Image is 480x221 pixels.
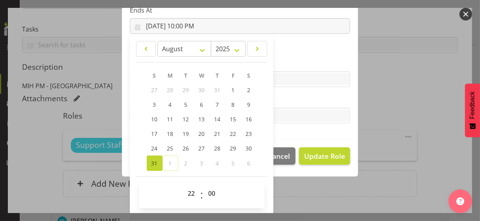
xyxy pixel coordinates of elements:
[216,160,219,167] span: 4
[162,141,178,156] a: 25
[185,160,188,167] span: 2
[200,160,203,167] span: 3
[169,101,172,108] span: 4
[241,112,257,126] a: 16
[214,86,221,94] span: 31
[178,112,194,126] a: 12
[194,141,210,156] a: 27
[194,112,210,126] a: 13
[246,115,252,123] span: 16
[130,18,350,34] input: Click to select...
[241,83,257,97] a: 2
[210,112,225,126] a: 14
[167,145,174,152] span: 25
[162,97,178,112] a: 4
[194,126,210,141] a: 20
[232,72,234,79] span: F
[465,84,480,137] button: Feedback - Show survey
[130,6,350,15] label: Ends At
[147,141,162,156] a: 24
[199,86,205,94] span: 30
[214,145,221,152] span: 28
[168,72,173,79] span: M
[151,145,158,152] span: 24
[214,115,221,123] span: 14
[153,101,156,108] span: 3
[232,101,235,108] span: 8
[194,97,210,112] a: 6
[183,145,189,152] span: 26
[216,72,219,79] span: T
[151,130,158,137] span: 17
[246,130,252,137] span: 23
[247,160,251,167] span: 6
[200,101,203,108] span: 6
[199,72,204,79] span: W
[225,126,241,141] a: 22
[247,101,251,108] span: 9
[147,97,162,112] a: 3
[214,130,221,137] span: 21
[247,72,251,79] span: S
[230,145,236,152] span: 29
[263,147,295,165] button: Cancel
[456,197,464,205] img: help-xxl-2.png
[178,126,194,141] a: 19
[216,101,219,108] span: 7
[162,112,178,126] a: 11
[185,72,188,79] span: T
[185,101,188,108] span: 5
[153,72,156,79] span: S
[147,156,162,171] a: 31
[167,86,174,94] span: 28
[241,126,257,141] a: 23
[178,141,194,156] a: 26
[151,160,158,167] span: 31
[268,151,290,161] span: Cancel
[230,130,236,137] span: 22
[304,151,345,161] span: Update Role
[210,97,225,112] a: 7
[247,86,251,94] span: 2
[469,91,476,119] span: Feedback
[199,115,205,123] span: 13
[147,112,162,126] a: 10
[299,147,350,165] button: Update Role
[162,126,178,141] a: 18
[200,186,203,205] span: :
[210,141,225,156] a: 28
[230,115,236,123] span: 15
[241,97,257,112] a: 9
[232,86,235,94] span: 1
[167,115,174,123] span: 11
[151,86,158,94] span: 27
[241,141,257,156] a: 30
[246,145,252,152] span: 30
[199,130,205,137] span: 20
[225,112,241,126] a: 15
[225,141,241,156] a: 29
[183,86,189,94] span: 29
[225,97,241,112] a: 8
[210,126,225,141] a: 21
[183,115,189,123] span: 12
[183,130,189,137] span: 19
[147,126,162,141] a: 17
[199,145,205,152] span: 27
[232,160,235,167] span: 5
[151,115,158,123] span: 10
[225,83,241,97] a: 1
[167,130,174,137] span: 18
[178,97,194,112] a: 5
[169,160,172,167] span: 1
